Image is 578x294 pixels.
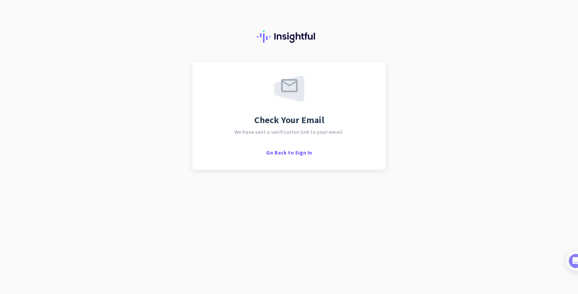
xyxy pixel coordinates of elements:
[274,76,304,102] img: email-sent
[234,129,344,135] span: We have sent a verification link to your email.
[254,115,324,125] span: Check Your Email
[257,31,321,43] img: Insightful
[266,149,312,156] span: Go Back to Sign In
